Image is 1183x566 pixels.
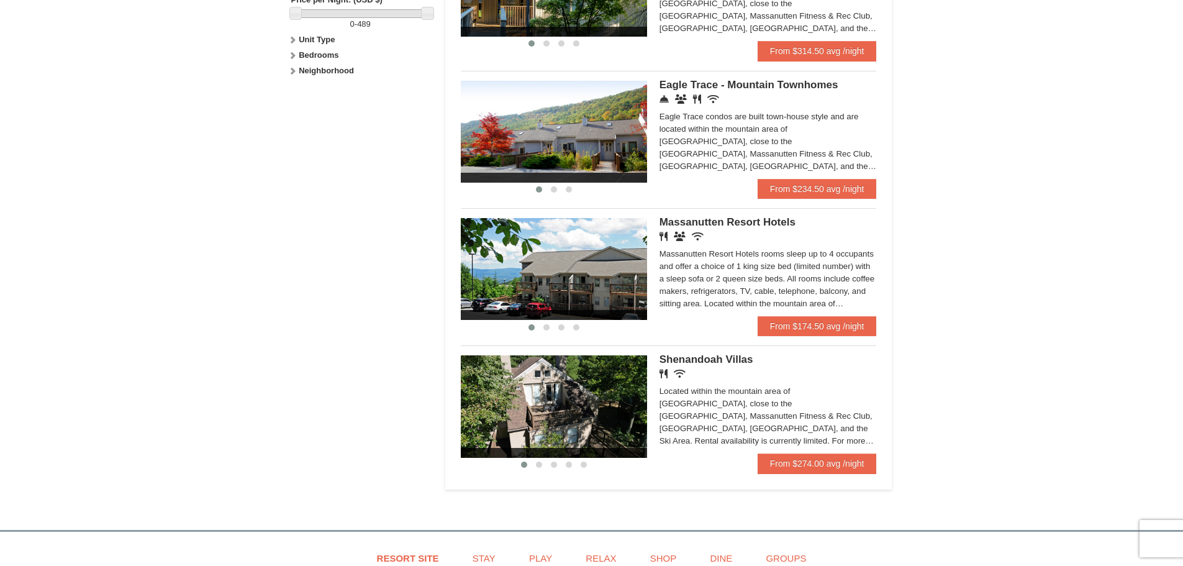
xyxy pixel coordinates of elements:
[659,248,877,310] div: Massanutten Resort Hotels rooms sleep up to 4 occupants and offer a choice of 1 king size bed (li...
[674,232,686,241] i: Banquet Facilities
[659,385,877,447] div: Located within the mountain area of [GEOGRAPHIC_DATA], close to the [GEOGRAPHIC_DATA], Massanutte...
[758,316,877,336] a: From $174.50 avg /night
[659,354,753,365] span: Shenandoah Villas
[299,66,354,75] strong: Neighborhood
[693,94,701,104] i: Restaurant
[758,179,877,199] a: From $234.50 avg /night
[350,19,355,29] span: 0
[659,111,877,173] div: Eagle Trace condos are built town-house style and are located within the mountain area of [GEOGRA...
[659,79,838,91] span: Eagle Trace - Mountain Townhomes
[707,94,719,104] i: Wireless Internet (free)
[299,50,338,60] strong: Bedrooms
[659,216,795,228] span: Massanutten Resort Hotels
[758,41,877,61] a: From $314.50 avg /night
[692,232,704,241] i: Wireless Internet (free)
[674,369,686,378] i: Wireless Internet (free)
[357,19,371,29] span: 489
[659,94,669,104] i: Concierge Desk
[291,18,430,30] label: -
[675,94,687,104] i: Conference Facilities
[758,454,877,473] a: From $274.00 avg /night
[299,35,335,44] strong: Unit Type
[659,369,668,378] i: Restaurant
[659,232,668,241] i: Restaurant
